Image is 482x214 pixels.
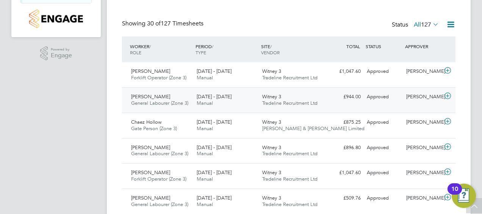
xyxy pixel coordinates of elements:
div: [PERSON_NAME] [403,116,443,129]
span: Forklift Operator (Zone 3) [131,74,186,81]
span: 127 [421,21,431,28]
span: Witney 3 [262,144,281,151]
div: Showing [122,20,205,28]
span: / [212,43,213,49]
span: Tradeline Recruitment Ltd [262,100,318,106]
span: Tradeline Recruitment Ltd [262,150,318,157]
div: Approved [364,142,403,154]
span: [DATE] - [DATE] [197,119,232,125]
span: [PERSON_NAME] [131,93,170,100]
div: STATUS [364,39,403,53]
span: ROLE [130,49,141,55]
div: £1,047.60 [324,167,364,179]
div: Approved [364,167,403,179]
span: Gate Person (Zone 3) [131,125,177,132]
div: [PERSON_NAME] [403,91,443,103]
span: [PERSON_NAME] [131,195,170,201]
div: SITE [259,39,325,59]
button: Open Resource Center, 10 new notifications [452,184,476,208]
span: General Labourer (Zone 3) [131,150,188,157]
label: All [414,21,439,28]
span: [PERSON_NAME] & [PERSON_NAME] Limited [262,125,365,132]
a: Powered byEngage [40,46,72,61]
div: [PERSON_NAME] [403,65,443,78]
span: [DATE] - [DATE] [197,93,232,100]
div: Approved [364,192,403,205]
span: Tradeline Recruitment Ltd [262,176,318,182]
div: WORKER [128,39,194,59]
div: £896.80 [324,142,364,154]
div: £875.25 [324,116,364,129]
span: Chaez Hollow [131,119,161,125]
div: [PERSON_NAME] [403,167,443,179]
span: Tradeline Recruitment Ltd [262,201,318,208]
span: General Labourer (Zone 3) [131,201,188,208]
span: Forklift Operator (Zone 3) [131,176,186,182]
span: / [149,43,151,49]
span: Witney 3 [262,93,281,100]
div: £509.76 [324,192,364,205]
div: [PERSON_NAME] [403,192,443,205]
span: TYPE [196,49,206,55]
span: / [270,43,272,49]
div: £944.00 [324,91,364,103]
div: £1,047.60 [324,65,364,78]
div: Status [392,20,440,30]
span: [PERSON_NAME] [131,169,170,176]
span: [PERSON_NAME] [131,144,170,151]
div: APPROVER [403,39,443,53]
span: Engage [51,52,72,59]
span: Manual [197,100,213,106]
span: 127 Timesheets [147,20,203,27]
span: [PERSON_NAME] [131,68,170,74]
div: Approved [364,65,403,78]
span: Manual [197,150,213,157]
span: 30 of [147,20,161,27]
span: TOTAL [346,43,360,49]
span: [DATE] - [DATE] [197,68,232,74]
span: Manual [197,74,213,81]
span: Witney 3 [262,195,281,201]
a: Go to home page [20,9,92,28]
span: Manual [197,201,213,208]
span: Witney 3 [262,119,281,125]
div: 10 [451,189,458,199]
span: [DATE] - [DATE] [197,195,232,201]
span: Witney 3 [262,68,281,74]
img: countryside-properties-logo-retina.png [29,9,83,28]
div: [PERSON_NAME] [403,142,443,154]
div: PERIOD [194,39,259,59]
span: Powered by [51,46,72,53]
span: [DATE] - [DATE] [197,144,232,151]
span: Manual [197,176,213,182]
div: Approved [364,116,403,129]
span: Witney 3 [262,169,281,176]
div: Approved [364,91,403,103]
span: VENDOR [261,49,280,55]
span: Tradeline Recruitment Ltd [262,74,318,81]
span: [DATE] - [DATE] [197,169,232,176]
span: General Labourer (Zone 3) [131,100,188,106]
span: Manual [197,125,213,132]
